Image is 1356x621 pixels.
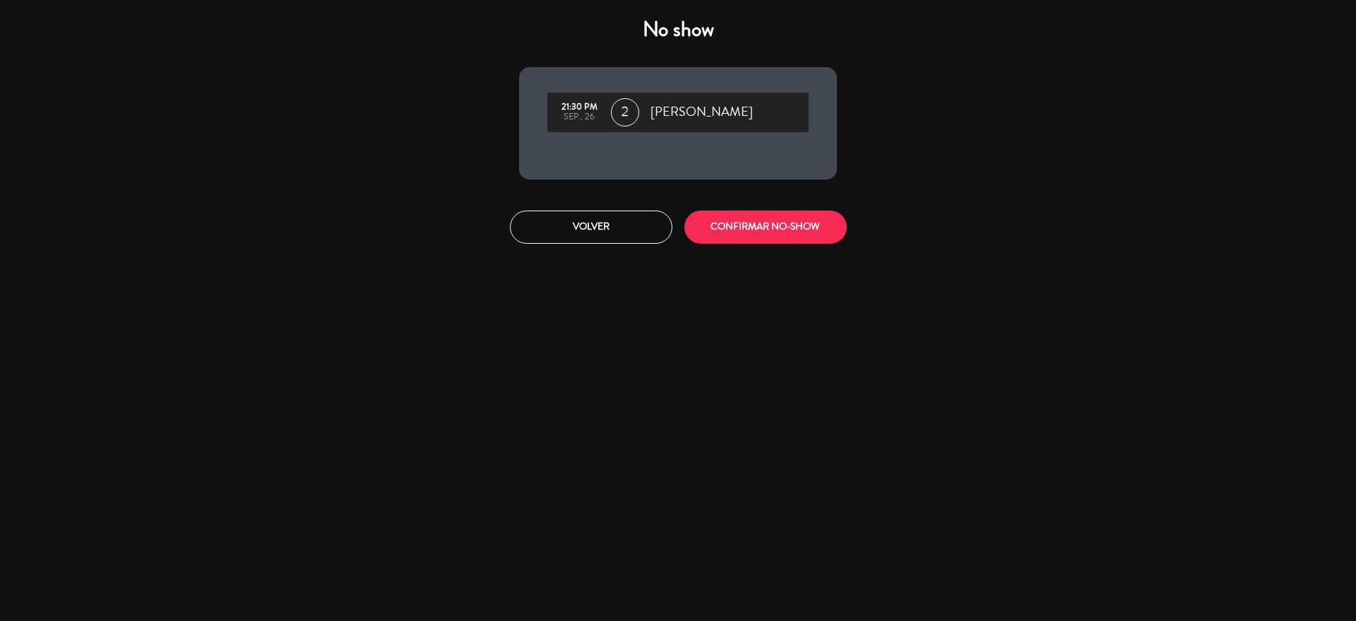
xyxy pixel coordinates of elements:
[650,102,753,123] span: [PERSON_NAME]
[519,17,837,42] h4: No show
[554,112,604,122] div: sep., 26
[510,211,672,244] button: Volver
[554,102,604,112] div: 21:30 PM
[611,98,639,126] span: 2
[684,211,847,244] button: CONFIRMAR NO-SHOW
